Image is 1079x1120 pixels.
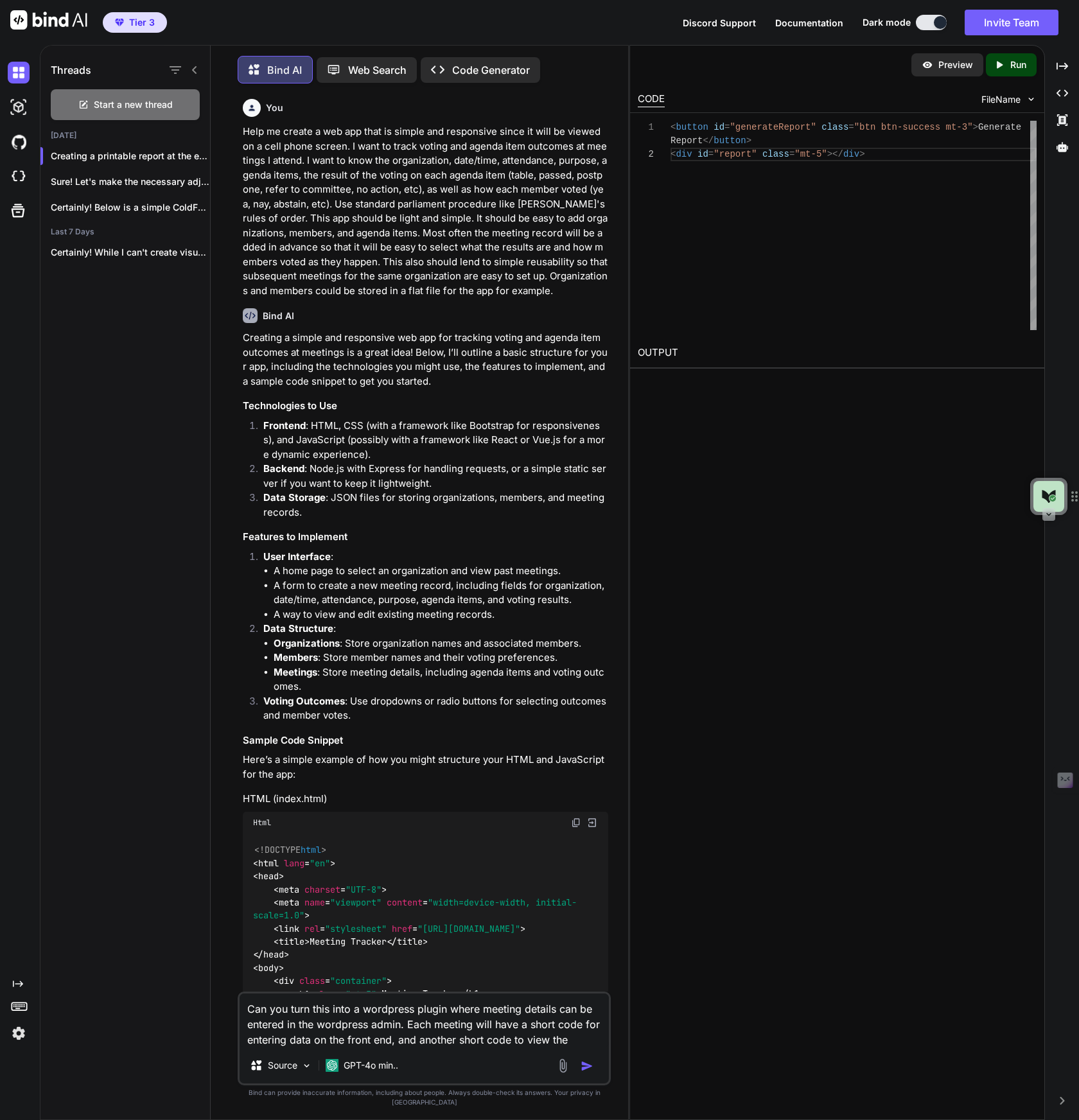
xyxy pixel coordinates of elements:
span: "btn btn-success mt-3" [854,122,973,132]
p: Bind can provide inaccurate information, including about people. Always double-check its answers.... [238,1088,611,1107]
h6: Bind AI [263,310,294,322]
span: lang [284,857,304,869]
span: html [258,857,279,869]
span: link [279,923,299,934]
div: CODE [638,92,665,107]
span: = [789,149,794,159]
span: h1 [299,988,310,1000]
strong: Organizations [274,637,340,649]
span: div [843,149,859,159]
span: class [315,988,340,1000]
div: 2 [638,148,654,161]
span: rel [304,923,320,934]
span: "[URL][DOMAIN_NAME]" [417,923,520,934]
p: GPT-4o min.. [344,1059,398,1072]
span: = [724,122,730,132]
span: Html [253,818,271,828]
span: <!DOCTYPE > [254,844,326,856]
span: href [392,923,412,934]
span: button [714,136,746,146]
h6: You [266,101,283,114]
h2: Last 7 Days [40,227,210,237]
span: button [676,122,708,132]
p: Bind AI [267,62,302,78]
span: < = = > [274,923,525,934]
h1: Threads [51,62,91,78]
img: GPT-4o mini [326,1059,338,1072]
span: div [279,975,294,986]
span: body [258,962,279,974]
span: < = > [294,988,382,1000]
p: Here’s a simple example of how you might structure your HTML and JavaScript for the app: [243,753,608,782]
span: Dark mode [863,16,911,29]
span: div [676,149,692,159]
span: Tier 3 [129,16,155,29]
img: cloudideIcon [8,166,30,188]
p: Creating a simple and responsive web app for tracking voting and agenda item outcomes at meetings... [243,331,608,389]
span: meta [279,897,299,908]
span: < > [274,936,310,947]
li: : Store meeting details, including agenda items and voting outcomes. [274,665,608,694]
h4: HTML (index.html) [243,792,608,807]
img: chevron down [1026,94,1037,105]
p: Run [1010,58,1026,71]
li: A home page to select an organization and view past meetings. [274,564,608,579]
strong: Data Structure [263,622,333,634]
strong: Frontend [263,419,306,432]
p: Sure! Let's make the necessary adjustments to... [51,175,210,188]
span: < = = > [253,897,577,921]
span: "stylesheet" [325,923,387,934]
img: premium [115,19,124,26]
span: > [973,122,978,132]
span: title [279,936,304,947]
button: Discord Support [683,16,756,30]
p: : [263,622,608,636]
strong: Voting Outcomes [263,695,345,707]
span: </ > [387,936,428,947]
span: "generateReport" [730,122,816,132]
span: </ [703,136,714,146]
span: > [859,149,864,159]
p: Preview [938,58,973,71]
span: id [714,122,724,132]
h2: OUTPUT [630,338,1044,368]
strong: Members [274,651,318,663]
img: icon [581,1060,593,1072]
span: "mt-5" [794,149,827,159]
span: class [762,149,789,159]
span: </ > [459,988,484,1000]
span: "UTF-8" [346,884,382,895]
span: FileName [981,93,1021,106]
p: : Use dropdowns or radio buttons for selecting outcomes and member votes. [263,694,608,723]
span: head [258,870,279,882]
span: "report" [714,149,757,159]
li: : Node.js with Express for handling requests, or a simple static server if you want to keep it li... [253,462,608,491]
img: Open in Browser [586,817,598,828]
h3: Technologies to Use [243,399,608,414]
h2: [DATE] [40,130,210,141]
div: 1 [638,121,654,134]
img: darkAi-studio [8,96,30,118]
img: copy [571,818,581,828]
p: Certainly! While I can't create visual designs... [51,246,210,259]
span: < = > [253,857,335,869]
li: A form to create a new meeting record, including fields for organization, date/time, attendance, ... [274,579,608,608]
span: < = > [274,884,387,895]
img: attachment [556,1058,570,1073]
p: Creating a printable report at the end o... [51,150,210,162]
button: premiumTier 3 [103,12,167,33]
span: "mt-5" [346,988,376,1000]
li: : Store member names and their voting preferences. [274,651,608,665]
span: < [671,149,676,159]
p: Help me create a web app that is simple and responsive since it will be viewed on a cell phone sc... [243,125,608,298]
span: Start a new thread [94,98,173,111]
span: name [304,897,325,908]
strong: Meetings [274,666,317,678]
span: < = > [274,975,392,986]
span: content [387,897,423,908]
span: "en" [310,857,330,869]
p: Code Generator [452,62,530,78]
span: < > [253,870,284,882]
span: > [746,136,751,146]
button: Invite Team [965,10,1058,35]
